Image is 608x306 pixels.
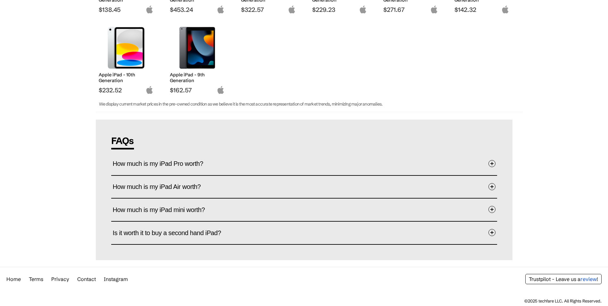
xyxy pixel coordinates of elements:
[51,276,69,282] a: Privacy
[359,5,367,13] img: apple-logo
[175,27,220,69] img: Apple iPad (9th Generation)
[99,100,499,108] p: We display current market prices in the pre-owned condition as we believe it is the most accurate...
[113,223,496,242] button: Is it worth it to buy a second hand iPad?
[167,24,228,94] a: Apple iPad (9th Generation) Apple iPad - 9th Generation $162.57 apple-logo
[529,276,598,282] a: Trustpilot - Leave us areview!
[383,6,438,13] span: $271.67
[111,135,134,149] span: FAQs
[524,298,602,303] div: ©2025 techfare LLC. All Rights Reserved.
[312,6,367,13] span: $229.23
[113,177,496,197] button: How much is my iPad Air worth?
[430,5,438,13] img: apple-logo
[113,154,213,174] span: How much is my iPad Pro worth?
[113,223,231,243] span: Is it worth it to buy a second hand iPad?
[580,276,597,282] span: review
[217,86,225,94] img: apple-logo
[99,86,154,94] span: $232.52
[217,5,225,13] img: apple-logo
[113,177,211,197] span: How much is my iPad Air worth?
[104,27,149,69] img: Apple iPad (10th Generation)
[113,200,496,219] button: How much is my iPad mini worth?
[6,276,21,282] a: Home
[501,5,509,13] img: apple-logo
[113,200,215,220] span: How much is my iPad mini worth?
[241,6,296,13] span: $322.57
[288,5,296,13] img: apple-logo
[99,72,154,83] h2: Apple iPad - 10th Generation
[104,276,128,282] a: Instagram
[454,6,509,13] span: $142.32
[99,6,154,13] span: $138.45
[113,154,496,174] button: How much is my iPad Pro worth?
[29,276,43,282] a: Terms
[170,6,225,13] span: $453.24
[170,86,225,94] span: $162.57
[96,24,157,94] a: Apple iPad (10th Generation) Apple iPad - 10th Generation $232.52 apple-logo
[170,72,225,83] h2: Apple iPad - 9th Generation
[146,86,154,94] img: apple-logo
[77,276,96,282] a: Contact
[146,5,154,13] img: apple-logo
